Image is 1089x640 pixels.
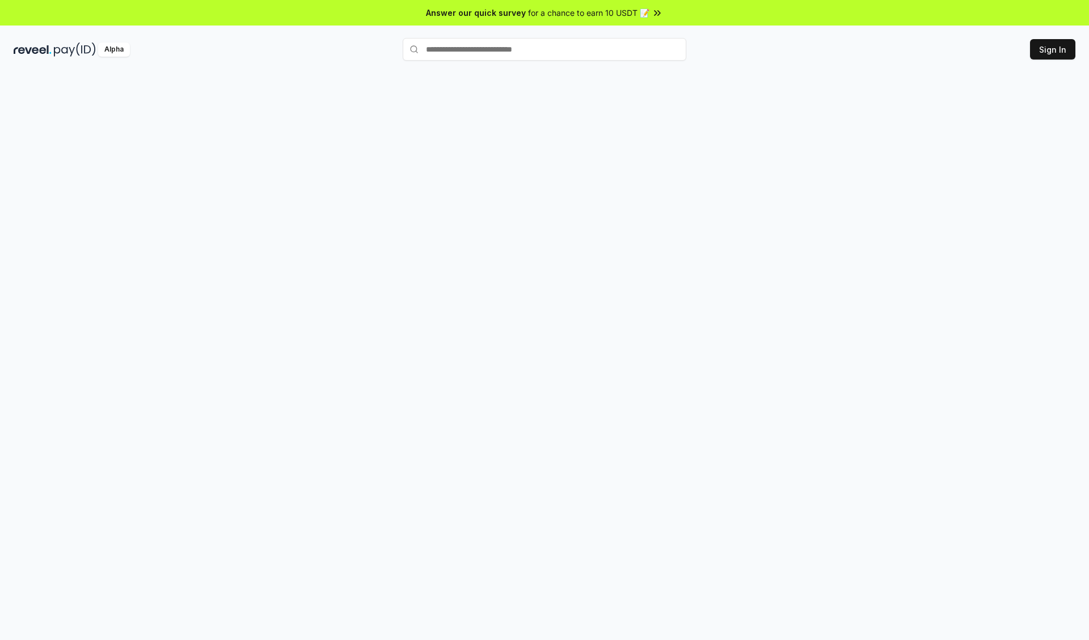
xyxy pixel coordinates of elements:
button: Sign In [1030,39,1075,60]
img: reveel_dark [14,43,52,57]
span: for a chance to earn 10 USDT 📝 [528,7,649,19]
div: Alpha [98,43,130,57]
img: pay_id [54,43,96,57]
span: Answer our quick survey [426,7,526,19]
